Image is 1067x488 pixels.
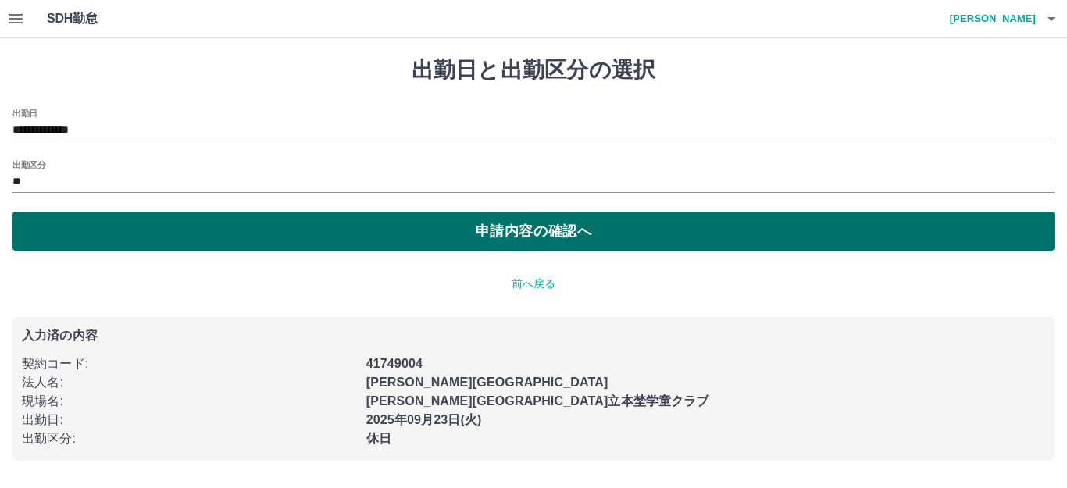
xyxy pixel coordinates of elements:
b: [PERSON_NAME][GEOGRAPHIC_DATA] [366,376,608,389]
p: 出勤日 : [22,411,357,429]
p: 法人名 : [22,373,357,392]
p: 入力済の内容 [22,329,1045,342]
p: 前へ戻る [12,276,1055,292]
b: [PERSON_NAME][GEOGRAPHIC_DATA]立本埜学童クラブ [366,394,709,408]
b: 41749004 [366,357,423,370]
b: 2025年09月23日(火) [366,413,482,426]
b: 休日 [366,432,391,445]
h1: 出勤日と出勤区分の選択 [12,57,1055,84]
p: 契約コード : [22,354,357,373]
label: 出勤区分 [12,159,45,170]
label: 出勤日 [12,107,37,119]
p: 現場名 : [22,392,357,411]
button: 申請内容の確認へ [12,212,1055,251]
p: 出勤区分 : [22,429,357,448]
